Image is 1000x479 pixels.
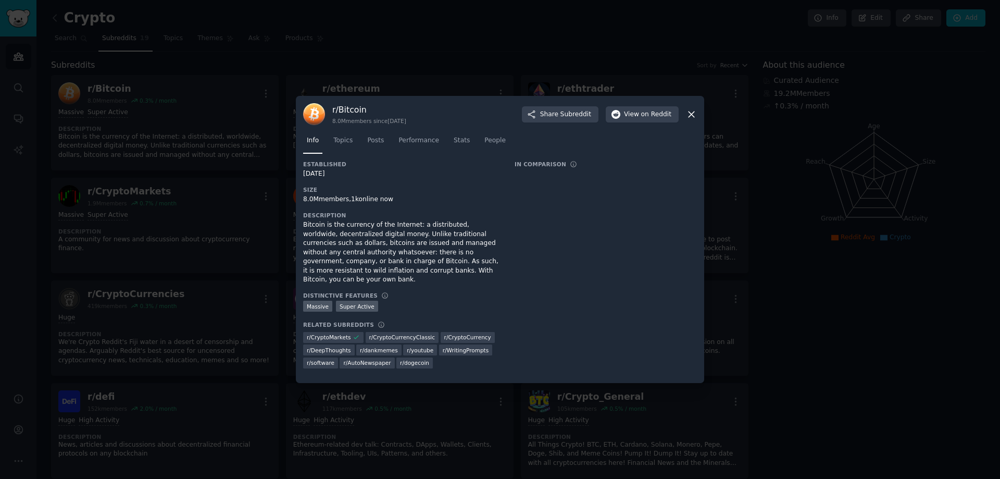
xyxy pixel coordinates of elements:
[360,347,398,354] span: r/ dankmemes
[624,110,671,119] span: View
[332,104,406,115] h3: r/ Bitcoin
[303,161,500,168] h3: Established
[522,106,598,123] button: ShareSubreddit
[307,347,351,354] span: r/ DeepThoughts
[303,321,374,328] h3: Related Subreddits
[303,301,332,312] div: Massive
[450,132,473,154] a: Stats
[515,161,566,168] h3: In Comparison
[481,132,509,154] a: People
[367,136,384,145] span: Posts
[407,347,433,354] span: r/ youtube
[303,103,325,125] img: Bitcoin
[332,117,406,125] div: 8.0M members since [DATE]
[307,359,334,366] span: r/ software
[454,136,470,145] span: Stats
[330,132,356,154] a: Topics
[336,301,378,312] div: Super Active
[398,136,439,145] span: Performance
[540,110,591,119] span: Share
[369,334,435,341] span: r/ CryptoCurrencyClassic
[307,334,351,341] span: r/ CryptoMarkets
[395,132,443,154] a: Performance
[560,110,591,119] span: Subreddit
[443,347,489,354] span: r/ WritingPrompts
[303,132,322,154] a: Info
[303,195,500,204] div: 8.0M members, 1k online now
[303,212,500,219] h3: Description
[303,220,500,285] div: Bitcoin is the currency of the Internet: a distributed, worldwide, decentralized digital money. U...
[641,110,671,119] span: on Reddit
[307,136,319,145] span: Info
[484,136,506,145] span: People
[303,186,500,193] h3: Size
[333,136,353,145] span: Topics
[343,359,391,366] span: r/ AutoNewspaper
[444,334,491,341] span: r/ CryptoCurrency
[303,292,378,299] h3: Distinctive Features
[364,132,387,154] a: Posts
[303,169,500,179] div: [DATE]
[400,359,429,366] span: r/ dogecoin
[606,106,679,123] button: Viewon Reddit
